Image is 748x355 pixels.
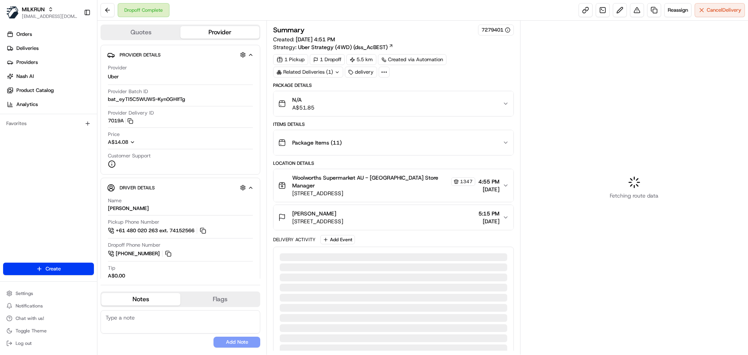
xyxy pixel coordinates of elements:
[16,315,44,321] span: Chat with us!
[482,26,510,34] button: 7279401
[310,54,345,65] div: 1 Dropoff
[116,250,160,257] span: [PHONE_NUMBER]
[108,226,207,235] a: +61 480 020 263 ext. 74152566
[378,54,446,65] a: Created via Automation
[101,293,180,306] button: Notes
[273,205,513,230] button: [PERSON_NAME][STREET_ADDRESS]5:15 PM[DATE]
[273,26,305,34] h3: Summary
[292,217,343,225] span: [STREET_ADDRESS]
[292,189,475,197] span: [STREET_ADDRESS]
[273,54,308,65] div: 1 Pickup
[3,98,97,111] a: Analytics
[22,13,78,19] button: [EMAIL_ADDRESS][DOMAIN_NAME]
[16,45,39,52] span: Deliveries
[3,263,94,275] button: Create
[108,139,128,145] span: A$14.08
[273,35,335,43] span: Created:
[107,181,254,194] button: Driver Details
[108,88,148,95] span: Provider Batch ID
[116,227,194,234] span: +61 480 020 263 ext. 74152566
[107,48,254,61] button: Provider Details
[16,73,34,80] span: Nash AI
[298,43,393,51] a: Uber Strategy (4WD) (dss_AcBEST)
[273,82,513,88] div: Package Details
[478,185,499,193] span: [DATE]
[478,210,499,217] span: 5:15 PM
[478,217,499,225] span: [DATE]
[273,160,513,166] div: Location Details
[16,290,33,297] span: Settings
[16,101,38,108] span: Analytics
[108,249,173,258] a: [PHONE_NUMBER]
[460,178,473,185] span: 1347
[108,242,161,249] span: Dropoff Phone Number
[346,54,376,65] div: 5.5 km
[16,59,38,66] span: Providers
[16,340,32,346] span: Log out
[108,152,151,159] span: Customer Support
[16,303,43,309] span: Notifications
[707,7,741,14] span: Cancel Delivery
[695,3,745,17] button: CancelDelivery
[478,178,499,185] span: 4:55 PM
[298,43,388,51] span: Uber Strategy (4WD) (dss_AcBEST)
[292,139,342,147] span: Package Items ( 11 )
[292,210,336,217] span: [PERSON_NAME]
[273,43,393,51] div: Strategy:
[108,110,154,117] span: Provider Delivery ID
[273,121,513,127] div: Items Details
[3,300,94,311] button: Notifications
[273,237,316,243] div: Delivery Activity
[120,52,161,58] span: Provider Details
[3,325,94,336] button: Toggle Theme
[108,131,120,138] span: Price
[610,192,658,200] span: Fetching route data
[120,185,155,191] span: Driver Details
[3,70,97,83] a: Nash AI
[16,328,47,334] span: Toggle Theme
[46,265,61,272] span: Create
[108,117,133,124] button: 7019A
[108,265,115,272] span: Tip
[3,313,94,324] button: Chat with us!
[108,73,119,80] span: Uber
[292,174,449,189] span: Woolworths Supermarket AU - [GEOGRAPHIC_DATA] Store Manager
[273,169,513,202] button: Woolworths Supermarket AU - [GEOGRAPHIC_DATA] Store Manager1347[STREET_ADDRESS]4:55 PM[DATE]
[22,5,45,13] button: MILKRUN
[101,26,180,39] button: Quotes
[668,7,688,14] span: Reassign
[345,67,377,78] div: delivery
[108,272,125,279] div: A$0.00
[16,31,32,38] span: Orders
[273,67,343,78] div: Related Deliveries (1)
[3,338,94,349] button: Log out
[273,130,513,155] button: Package Items (11)
[108,64,127,71] span: Provider
[3,42,97,55] a: Deliveries
[3,117,94,130] div: Favorites
[108,96,185,103] span: bat_eyTl5C5WUWS-Kyn0GHlfTg
[108,219,159,226] span: Pickup Phone Number
[180,293,259,306] button: Flags
[16,87,54,94] span: Product Catalog
[6,6,19,19] img: MILKRUN
[3,28,97,41] a: Orders
[3,56,97,69] a: Providers
[320,235,355,244] button: Add Event
[3,288,94,299] button: Settings
[292,96,314,104] span: N/A
[273,91,513,116] button: N/AA$51.85
[180,26,259,39] button: Provider
[108,197,122,204] span: Name
[108,205,149,212] div: [PERSON_NAME]
[3,3,81,22] button: MILKRUNMILKRUN[EMAIL_ADDRESS][DOMAIN_NAME]
[296,36,335,43] span: [DATE] 4:51 PM
[292,104,314,111] span: A$51.85
[664,3,692,17] button: Reassign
